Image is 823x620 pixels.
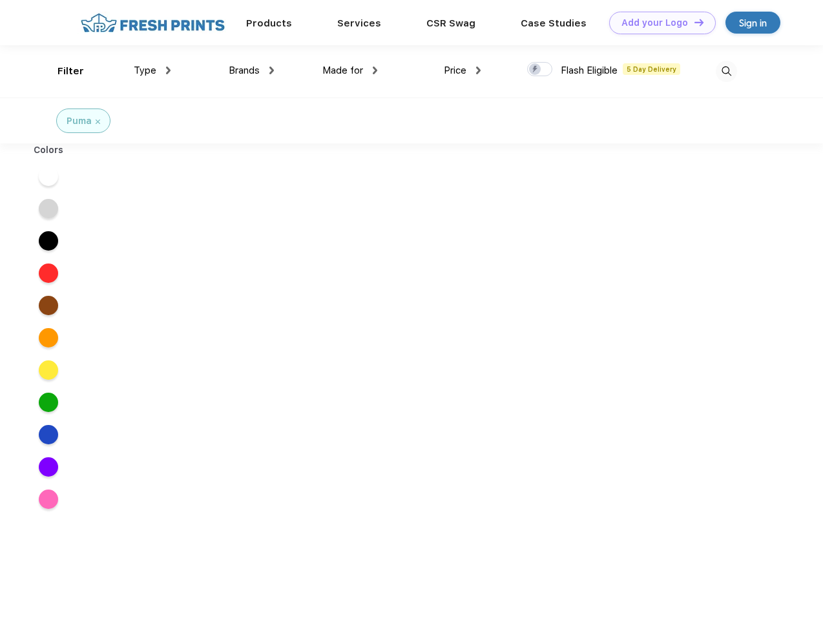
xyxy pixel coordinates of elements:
[269,67,274,74] img: dropdown.png
[322,65,363,76] span: Made for
[621,17,688,28] div: Add your Logo
[57,64,84,79] div: Filter
[444,65,466,76] span: Price
[134,65,156,76] span: Type
[24,143,74,157] div: Colors
[561,65,618,76] span: Flash Eligible
[373,67,377,74] img: dropdown.png
[229,65,260,76] span: Brands
[426,17,475,29] a: CSR Swag
[694,19,703,26] img: DT
[337,17,381,29] a: Services
[77,12,229,34] img: fo%20logo%202.webp
[96,119,100,124] img: filter_cancel.svg
[476,67,481,74] img: dropdown.png
[166,67,171,74] img: dropdown.png
[725,12,780,34] a: Sign in
[623,63,680,75] span: 5 Day Delivery
[739,15,767,30] div: Sign in
[67,114,92,128] div: Puma
[246,17,292,29] a: Products
[716,61,737,82] img: desktop_search.svg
